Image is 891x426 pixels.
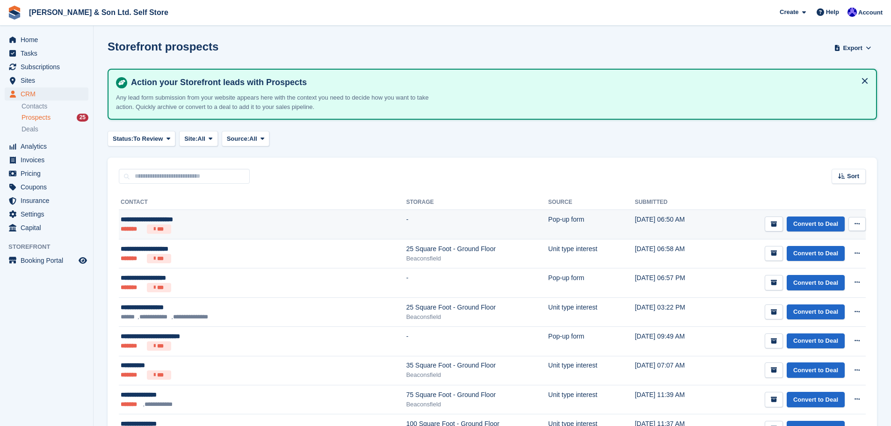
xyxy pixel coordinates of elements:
span: Home [21,33,77,46]
span: Source: [227,134,249,144]
td: Pop-up form [548,327,635,356]
p: Any lead form submission from your website appears here with the context you need to decide how y... [116,93,443,111]
td: Unit type interest [548,385,635,414]
span: Account [858,8,883,17]
td: Pop-up form [548,268,635,298]
span: Tasks [21,47,77,60]
span: Export [843,43,862,53]
span: Analytics [21,140,77,153]
span: All [249,134,257,144]
button: Site: All [179,131,218,146]
span: Sort [847,172,859,181]
a: menu [5,208,88,221]
a: menu [5,167,88,180]
th: Submitted [635,195,711,210]
span: Site: [184,134,197,144]
span: Sites [21,74,77,87]
div: Beaconsfield [406,312,548,322]
a: Convert to Deal [787,362,845,378]
td: [DATE] 11:39 AM [635,385,711,414]
div: 25 Square Foot - Ground Floor [406,303,548,312]
span: CRM [21,87,77,101]
div: Beaconsfield [406,400,548,409]
a: menu [5,194,88,207]
span: Help [826,7,839,17]
a: menu [5,60,88,73]
a: Preview store [77,255,88,266]
div: 25 Square Foot - Ground Floor [406,244,548,254]
a: Convert to Deal [787,275,845,290]
div: 35 Square Foot - Ground Floor [406,361,548,370]
div: Beaconsfield [406,254,548,263]
a: menu [5,153,88,166]
img: stora-icon-8386f47178a22dfd0bd8f6a31ec36ba5ce8667c1dd55bd0f319d3a0aa187defe.svg [7,6,22,20]
td: [DATE] 07:07 AM [635,356,711,385]
a: Convert to Deal [787,217,845,232]
a: menu [5,47,88,60]
span: Capital [21,221,77,234]
td: Unit type interest [548,239,635,268]
td: - [406,327,548,356]
img: Samantha Tripp [848,7,857,17]
div: Beaconsfield [406,370,548,380]
span: All [197,134,205,144]
span: Booking Portal [21,254,77,267]
td: [DATE] 06:57 PM [635,268,711,298]
span: Pricing [21,167,77,180]
div: 75 Square Foot - Ground Floor [406,390,548,400]
span: Settings [21,208,77,221]
span: Deals [22,125,38,134]
span: To Review [133,134,163,144]
a: menu [5,33,88,46]
button: Status: To Review [108,131,175,146]
span: Insurance [21,194,77,207]
td: Unit type interest [548,356,635,385]
td: - [406,268,548,298]
td: [DATE] 06:58 AM [635,239,711,268]
span: Invoices [21,153,77,166]
td: - [406,210,548,239]
a: menu [5,74,88,87]
td: [DATE] 03:22 PM [635,297,711,326]
th: Storage [406,195,548,210]
a: menu [5,254,88,267]
a: menu [5,140,88,153]
span: Coupons [21,181,77,194]
div: 25 [77,114,88,122]
td: [DATE] 09:49 AM [635,327,711,356]
h1: Storefront prospects [108,40,218,53]
a: menu [5,221,88,234]
td: Pop-up form [548,210,635,239]
th: Contact [119,195,406,210]
a: Convert to Deal [787,333,845,349]
a: Convert to Deal [787,392,845,407]
a: Convert to Deal [787,246,845,261]
a: Convert to Deal [787,304,845,320]
button: Source: All [222,131,270,146]
button: Export [832,40,873,56]
a: menu [5,87,88,101]
span: Create [780,7,798,17]
td: [DATE] 06:50 AM [635,210,711,239]
a: Deals [22,124,88,134]
span: Subscriptions [21,60,77,73]
a: Contacts [22,102,88,111]
a: menu [5,181,88,194]
span: Prospects [22,113,51,122]
h4: Action your Storefront leads with Prospects [127,77,869,88]
td: Unit type interest [548,297,635,326]
a: [PERSON_NAME] & Son Ltd. Self Store [25,5,172,20]
span: Status: [113,134,133,144]
a: Prospects 25 [22,113,88,123]
span: Storefront [8,242,93,252]
th: Source [548,195,635,210]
